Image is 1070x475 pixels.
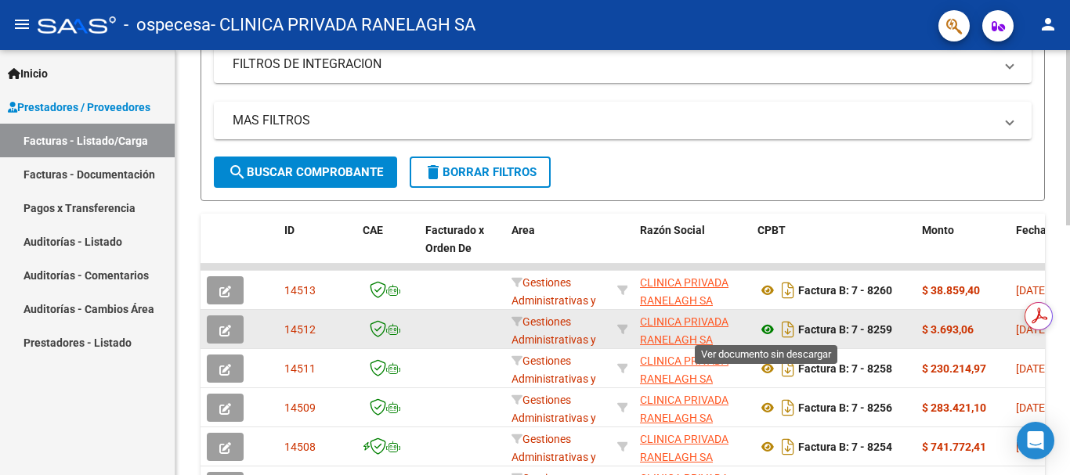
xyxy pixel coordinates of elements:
[640,274,745,307] div: 30679398993
[634,214,751,282] datatable-header-cell: Razón Social
[798,362,892,375] strong: Factura B: 7 - 8258
[233,56,994,73] mat-panel-title: FILTROS DE INTEGRACION
[512,394,596,442] span: Gestiones Administrativas y Otros
[419,214,505,282] datatable-header-cell: Facturado x Orden De
[211,8,475,42] span: - CLINICA PRIVADA RANELAGH SA
[916,214,1010,282] datatable-header-cell: Monto
[284,323,316,336] span: 14512
[778,434,798,459] i: Descargar documento
[284,224,295,236] span: ID
[512,276,596,325] span: Gestiones Administrativas y Otros
[798,284,892,297] strong: Factura B: 7 - 8260
[284,401,316,414] span: 14509
[798,441,892,453] strong: Factura B: 7 - 8254
[640,394,728,424] span: CLINICA PRIVADA RANELAGH SA
[1016,401,1048,414] span: [DATE]
[778,278,798,303] i: Descargar documento
[214,102,1032,139] mat-expansion-panel-header: MAS FILTROS
[922,284,980,297] strong: $ 38.859,40
[1017,422,1054,459] div: Open Intercom Messenger
[214,157,397,188] button: Buscar Comprobante
[1016,323,1048,336] span: [DATE]
[214,45,1032,83] mat-expansion-panel-header: FILTROS DE INTEGRACION
[640,276,728,307] span: CLINICA PRIVADA RANELAGH SA
[1016,362,1048,375] span: [DATE]
[922,323,974,336] strong: $ 3.693,06
[751,214,916,282] datatable-header-cell: CPBT
[284,362,316,375] span: 14511
[798,323,892,336] strong: Factura B: 7 - 8259
[640,315,728,346] span: CLINICA PRIVADA RANELAGH SA
[8,99,150,116] span: Prestadores / Proveedores
[922,362,986,375] strong: $ 230.214,97
[233,112,994,129] mat-panel-title: MAS FILTROS
[778,356,798,381] i: Descargar documento
[13,15,31,34] mat-icon: menu
[284,284,316,297] span: 14513
[640,313,745,346] div: 30679398993
[640,354,728,385] span: CLINICA PRIVADA RANELAGH SA
[640,391,745,424] div: 30679398993
[757,224,786,236] span: CPBT
[640,224,705,236] span: Razón Social
[1016,284,1048,297] span: [DATE]
[410,157,551,188] button: Borrar Filtros
[798,401,892,414] strong: Factura B: 7 - 8256
[424,163,443,182] mat-icon: delete
[356,214,419,282] datatable-header-cell: CAE
[8,65,48,82] span: Inicio
[922,401,986,414] strong: $ 283.421,10
[228,163,247,182] mat-icon: search
[425,224,484,254] span: Facturado x Orden De
[278,214,356,282] datatable-header-cell: ID
[778,317,798,342] i: Descargar documento
[512,354,596,403] span: Gestiones Administrativas y Otros
[1039,15,1057,34] mat-icon: person
[778,395,798,420] i: Descargar documento
[363,224,383,236] span: CAE
[284,441,316,453] span: 14508
[922,441,986,453] strong: $ 741.772,41
[424,165,537,179] span: Borrar Filtros
[640,352,745,385] div: 30679398993
[512,224,535,236] span: Area
[640,433,728,463] span: CLINICA PRIVADA RANELAGH SA
[124,8,211,42] span: - ospecesa
[922,224,954,236] span: Monto
[1016,441,1048,453] span: [DATE]
[505,214,611,282] datatable-header-cell: Area
[640,430,745,463] div: 30679398993
[512,315,596,364] span: Gestiones Administrativas y Otros
[228,165,383,179] span: Buscar Comprobante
